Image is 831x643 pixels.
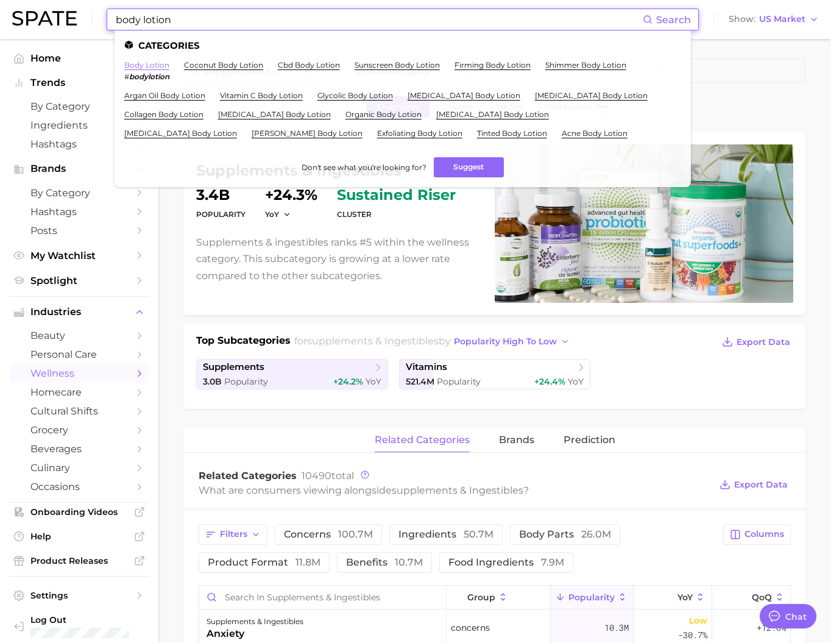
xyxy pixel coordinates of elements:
[30,481,128,492] span: occasions
[337,188,456,202] span: sustained riser
[10,303,149,321] button: Industries
[545,60,626,69] a: shimmer body lotion
[535,91,648,100] a: [MEDICAL_DATA] body lotion
[30,250,128,261] span: My Watchlist
[451,333,573,350] button: popularity high to low
[437,376,481,387] span: Popularity
[448,558,564,567] span: food ingredients
[302,470,354,481] span: total
[30,443,128,455] span: beverages
[10,345,149,364] a: personal care
[346,558,423,567] span: benefits
[284,530,373,539] span: concerns
[436,110,549,119] a: [MEDICAL_DATA] body lotion
[12,11,77,26] img: SPATE
[30,187,128,199] span: by Category
[30,424,128,436] span: grocery
[30,119,128,131] span: Ingredients
[744,529,784,539] span: Columns
[499,435,534,446] span: brands
[568,592,615,602] span: Popularity
[124,129,237,138] a: [MEDICAL_DATA] body lotion
[203,376,222,387] span: 3.0b
[355,60,440,69] a: sunscreen body lotion
[196,207,246,222] dt: Popularity
[124,72,129,81] span: #
[30,52,128,64] span: Home
[203,361,264,373] span: supplements
[184,60,263,69] a: coconut body lotion
[220,91,303,100] a: vitamin c body lotion
[568,376,584,387] span: YoY
[406,361,447,373] span: vitamins
[519,530,611,539] span: body parts
[196,188,246,202] dd: 3.4b
[30,590,128,601] span: Settings
[737,337,790,347] span: Export Data
[406,376,434,387] span: 521.4m
[30,138,128,150] span: Hashtags
[719,333,793,350] button: Export Data
[366,376,381,387] span: YoY
[729,16,755,23] span: Show
[677,592,693,602] span: YoY
[10,135,149,154] a: Hashtags
[10,421,149,439] a: grocery
[124,110,203,119] a: collagen body lotion
[30,349,128,360] span: personal care
[752,592,772,602] span: QoQ
[10,97,149,116] a: by Category
[759,16,805,23] span: US Market
[124,40,681,51] li: Categories
[395,556,423,568] span: 10.7m
[464,528,493,540] span: 50.7m
[375,435,470,446] span: related categories
[265,209,279,219] span: YoY
[10,74,149,92] button: Trends
[265,209,291,219] button: YoY
[196,234,480,284] p: Supplements & ingestibles ranks #5 within the wellness category. This subcategory is growing at a...
[10,477,149,496] a: occasions
[278,60,340,69] a: cbd body lotion
[252,129,362,138] a: [PERSON_NAME] body lotion
[10,503,149,521] a: Onboarding Videos
[265,188,317,202] dd: +24.3%
[30,386,128,398] span: homecare
[10,221,149,240] a: Posts
[408,91,520,100] a: [MEDICAL_DATA] body lotion
[10,160,149,178] button: Brands
[10,271,149,290] a: Spotlight
[30,163,128,174] span: Brands
[10,402,149,421] a: cultural shifts
[199,470,297,481] span: Related Categories
[124,91,205,100] a: argan oil body lotion
[10,183,149,202] a: by Category
[447,586,550,609] button: group
[207,627,303,641] div: anxiety
[726,12,822,27] button: ShowUS Market
[477,129,547,138] a: tinted body lotion
[10,611,149,642] a: Log out. Currently logged in with e-mail doyeon@spate.nyc.
[712,586,790,609] button: QoQ
[689,613,707,628] span: Low
[115,9,643,30] input: Search here for a brand, industry, or ingredient
[196,333,291,352] h1: Top Subcategories
[10,439,149,458] a: beverages
[454,60,531,69] a: firming body lotion
[757,620,786,635] span: +12.6%
[199,586,446,609] input: Search in supplements & ingestibles
[224,376,268,387] span: Popularity
[10,364,149,383] a: wellness
[199,524,267,545] button: Filters
[398,530,493,539] span: ingredients
[678,628,707,642] span: -30.7%
[377,129,462,138] a: exfoliating body lotion
[30,77,128,88] span: Trends
[10,49,149,68] a: Home
[30,275,128,286] span: Spotlight
[307,335,439,347] span: supplements & ingestibles
[30,206,128,218] span: Hashtags
[10,202,149,221] a: Hashtags
[196,359,388,389] a: supplements3.0b Popularity+24.2% YoY
[30,101,128,112] span: by Category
